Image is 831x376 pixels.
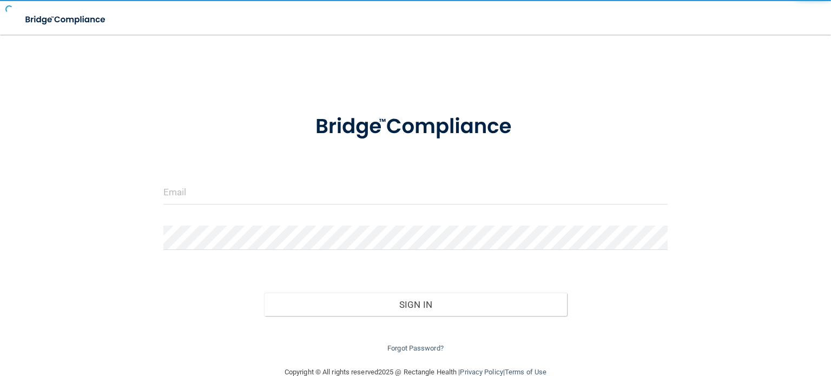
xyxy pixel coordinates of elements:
[387,344,444,352] a: Forgot Password?
[460,368,503,376] a: Privacy Policy
[264,293,566,316] button: Sign In
[505,368,546,376] a: Terms of Use
[16,9,116,31] img: bridge_compliance_login_screen.278c3ca4.svg
[294,100,538,154] img: bridge_compliance_login_screen.278c3ca4.svg
[163,180,668,205] input: Email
